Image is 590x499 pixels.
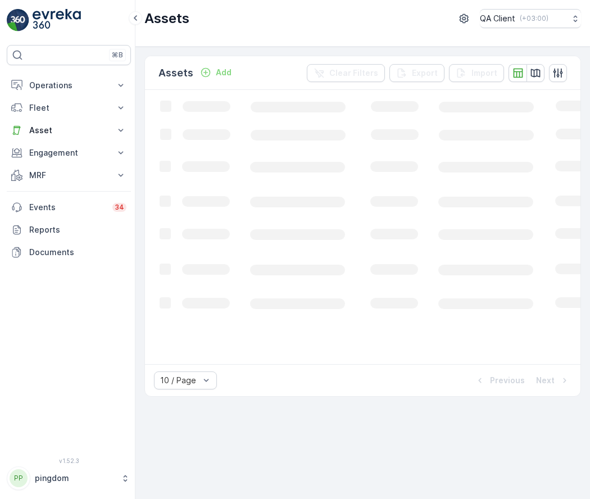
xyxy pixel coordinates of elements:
[10,469,28,487] div: PP
[29,202,106,213] p: Events
[35,473,115,484] p: pingdom
[7,97,131,119] button: Fleet
[520,14,548,23] p: ( +03:00 )
[329,67,378,79] p: Clear Filters
[7,119,131,142] button: Asset
[7,9,29,31] img: logo
[29,247,126,258] p: Documents
[196,66,236,79] button: Add
[144,10,189,28] p: Assets
[115,203,124,212] p: 34
[29,224,126,235] p: Reports
[112,51,123,60] p: ⌘B
[216,67,232,78] p: Add
[536,375,555,386] p: Next
[29,80,108,91] p: Operations
[7,466,131,490] button: PPpingdom
[473,374,526,387] button: Previous
[7,142,131,164] button: Engagement
[7,164,131,187] button: MRF
[480,13,515,24] p: QA Client
[7,457,131,464] span: v 1.52.3
[449,64,504,82] button: Import
[471,67,497,79] p: Import
[389,64,444,82] button: Export
[29,102,108,114] p: Fleet
[412,67,438,79] p: Export
[29,170,108,181] p: MRF
[7,219,131,241] a: Reports
[29,147,108,158] p: Engagement
[7,241,131,264] a: Documents
[490,375,525,386] p: Previous
[7,74,131,97] button: Operations
[307,64,385,82] button: Clear Filters
[535,374,571,387] button: Next
[33,9,81,31] img: logo_light-DOdMpM7g.png
[29,125,108,136] p: Asset
[158,65,193,81] p: Assets
[7,196,131,219] a: Events34
[480,9,581,28] button: QA Client(+03:00)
